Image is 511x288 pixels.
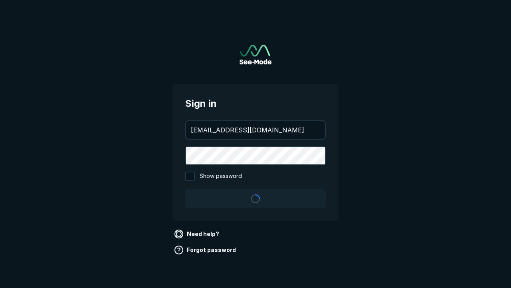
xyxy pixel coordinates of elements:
span: Sign in [185,96,326,111]
a: Go to sign in [240,45,271,64]
input: your@email.com [186,121,325,139]
span: Show password [200,172,242,181]
a: Need help? [172,228,222,240]
a: Forgot password [172,244,239,256]
img: See-Mode Logo [240,45,271,64]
